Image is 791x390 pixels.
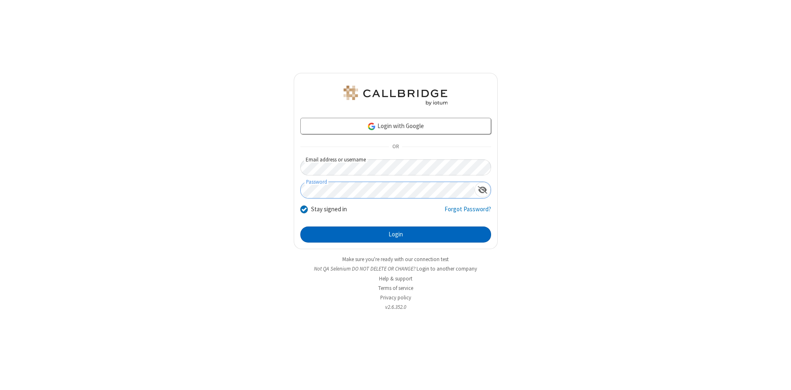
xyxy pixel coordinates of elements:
label: Stay signed in [311,205,347,214]
a: Terms of service [378,285,413,292]
a: Forgot Password? [445,205,491,220]
button: Login to another company [417,265,477,273]
img: google-icon.png [367,122,376,131]
a: Make sure you're ready with our connection test [342,256,449,263]
button: Login [300,227,491,243]
input: Email address or username [300,159,491,175]
img: QA Selenium DO NOT DELETE OR CHANGE [342,86,449,105]
li: v2.6.352.0 [294,303,498,311]
iframe: Chat [770,369,785,384]
li: Not QA Selenium DO NOT DELETE OR CHANGE? [294,265,498,273]
div: Show password [475,182,491,197]
a: Help & support [379,275,412,282]
input: Password [301,182,475,198]
span: OR [389,141,402,153]
a: Privacy policy [380,294,411,301]
a: Login with Google [300,118,491,134]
